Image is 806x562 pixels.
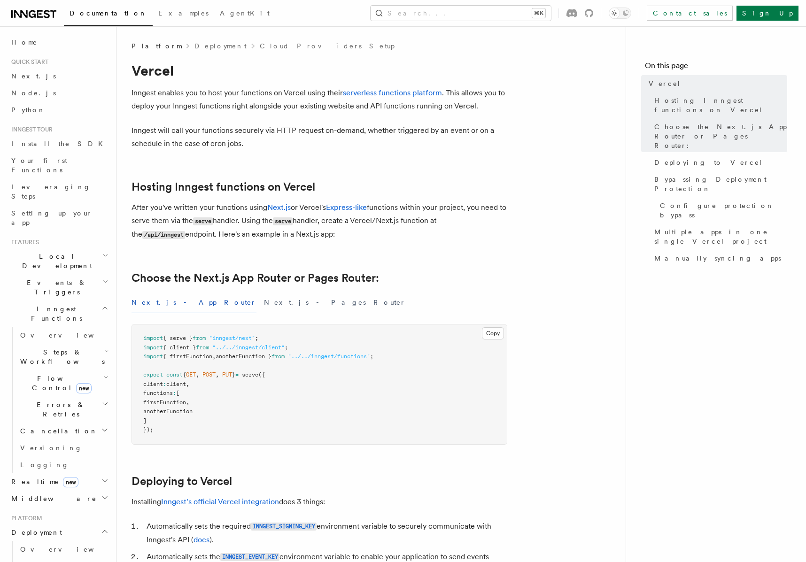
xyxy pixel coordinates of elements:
[11,183,91,200] span: Leveraging Steps
[242,371,258,378] span: serve
[132,124,507,150] p: Inngest will call your functions securely via HTTP request on-demand, whether triggered by an eve...
[8,494,97,503] span: Middleware
[371,6,551,21] button: Search...⌘K
[161,497,279,506] a: Inngest's official Vercel integration
[186,399,189,406] span: ,
[16,456,110,473] a: Logging
[11,89,56,97] span: Node.js
[143,353,163,360] span: import
[654,158,763,167] span: Deploying to Vercel
[76,383,92,393] span: new
[220,552,279,561] a: INNGEST_EVENT_KEY
[132,62,507,79] h1: Vercel
[264,292,406,313] button: Next.js - Pages Router
[8,178,110,205] a: Leveraging Steps
[16,374,103,393] span: Flow Control
[64,3,153,26] a: Documentation
[736,6,798,21] a: Sign Up
[220,553,279,561] code: INNGEST_EVENT_KEY
[267,203,291,212] a: Next.js
[8,135,110,152] a: Install the SDK
[8,300,110,327] button: Inngest Functions
[183,371,186,378] span: {
[143,344,163,351] span: import
[251,523,317,531] code: INNGEST_SIGNING_KEY
[143,399,186,406] span: firstFunction
[222,371,232,378] span: PUT
[194,41,247,51] a: Deployment
[132,475,232,488] a: Deploying to Vercel
[196,371,199,378] span: ,
[8,126,53,133] span: Inngest tour
[20,444,82,452] span: Versioning
[70,9,147,17] span: Documentation
[654,96,787,115] span: Hosting Inngest functions on Vercel
[214,3,275,25] a: AgentKit
[16,347,105,366] span: Steps & Workflows
[8,239,39,246] span: Features
[132,86,507,113] p: Inngest enables you to host your functions on Vercel using their . This allows you to deploy your...
[645,75,787,92] a: Vercel
[651,171,787,197] a: Bypassing Deployment Protection
[16,344,110,370] button: Steps & Workflows
[16,423,110,439] button: Cancellation
[186,381,189,387] span: ,
[8,248,110,274] button: Local Development
[186,371,196,378] span: GET
[202,371,216,378] span: POST
[8,274,110,300] button: Events & Triggers
[8,68,110,85] a: Next.js
[251,522,317,531] a: INNGEST_SIGNING_KEY
[16,439,110,456] a: Versioning
[132,41,181,51] span: Platform
[649,79,681,88] span: Vercel
[143,371,163,378] span: export
[285,344,288,351] span: ;
[651,154,787,171] a: Deploying to Vercel
[8,85,110,101] a: Node.js
[651,250,787,267] a: Manually syncing apps
[271,353,285,360] span: from
[11,38,38,47] span: Home
[20,331,117,339] span: Overview
[232,371,235,378] span: }
[288,353,370,360] span: "../../inngest/functions"
[196,344,209,351] span: from
[216,371,219,378] span: ,
[16,396,110,423] button: Errors & Retries
[647,6,733,21] a: Contact sales
[11,106,46,114] span: Python
[143,408,193,415] span: anotherFunction
[143,417,147,424] span: ]
[273,217,293,225] code: serve
[654,175,787,193] span: Bypassing Deployment Protection
[20,461,69,469] span: Logging
[166,371,183,378] span: const
[176,390,179,396] span: [
[163,344,196,351] span: { client }
[16,426,98,436] span: Cancellation
[482,327,504,339] button: Copy
[8,252,102,270] span: Local Development
[235,371,239,378] span: =
[258,371,265,378] span: ({
[260,41,395,51] a: Cloud Providers Setup
[651,118,787,154] a: Choose the Next.js App Router or Pages Router:
[651,223,787,250] a: Multiple apps in one single Vercel project
[132,495,507,508] p: Installing does 3 things:
[209,335,255,341] span: "inngest/next"
[343,88,442,97] a: serverless functions platform
[132,201,507,241] p: After you've written your functions using or Vercel's functions within your project, you need to ...
[193,335,206,341] span: from
[142,231,185,239] code: /api/inngest
[645,60,787,75] h4: On this page
[143,390,173,396] span: functions
[16,541,110,558] a: Overview
[11,157,67,174] span: Your first Functions
[16,400,102,419] span: Errors & Retries
[11,72,56,80] span: Next.js
[173,390,176,396] span: :
[654,122,787,150] span: Choose the Next.js App Router or Pages Router:
[8,205,110,231] a: Setting up your app
[220,9,270,17] span: AgentKit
